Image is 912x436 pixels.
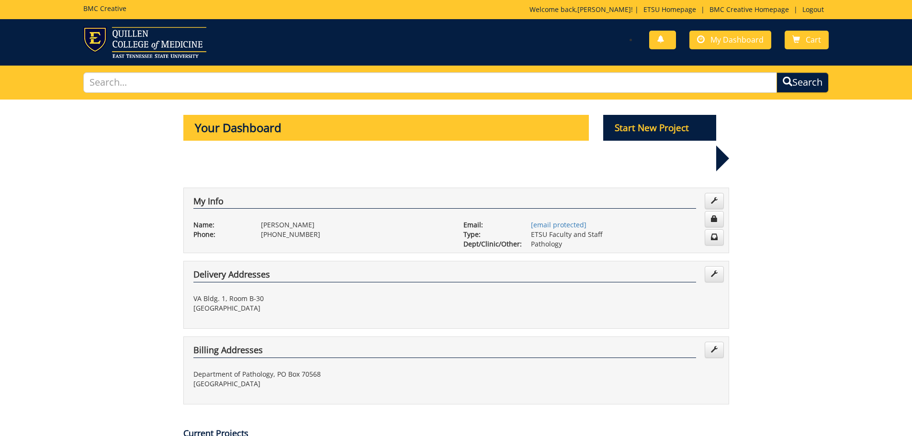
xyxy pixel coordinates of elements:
[689,31,771,49] a: My Dashboard
[777,72,829,93] button: Search
[83,72,777,93] input: Search...
[806,34,821,45] span: Cart
[705,266,724,282] a: Edit Addresses
[193,270,696,282] h4: Delivery Addresses
[193,294,449,303] p: VA Bldg. 1, Room B-30
[193,369,449,379] p: Department of Pathology, PO Box 70568
[193,230,247,239] p: Phone:
[83,27,206,58] img: ETSU logo
[193,197,696,209] h4: My Info
[529,5,829,14] p: Welcome back, ! | | |
[183,115,589,141] p: Your Dashboard
[705,342,724,358] a: Edit Addresses
[798,5,829,14] a: Logout
[83,5,126,12] h5: BMC Creative
[705,211,724,227] a: Change Password
[603,124,716,133] a: Start New Project
[603,115,716,141] p: Start New Project
[463,230,517,239] p: Type:
[577,5,631,14] a: [PERSON_NAME]
[193,346,696,358] h4: Billing Addresses
[531,230,719,239] p: ETSU Faculty and Staff
[193,220,247,230] p: Name:
[705,193,724,209] a: Edit Info
[710,34,764,45] span: My Dashboard
[463,239,517,249] p: Dept/Clinic/Other:
[531,239,719,249] p: Pathology
[705,5,794,14] a: BMC Creative Homepage
[261,230,449,239] p: [PHONE_NUMBER]
[785,31,829,49] a: Cart
[463,220,517,230] p: Email:
[705,229,724,246] a: Change Communication Preferences
[193,303,449,313] p: [GEOGRAPHIC_DATA]
[639,5,701,14] a: ETSU Homepage
[261,220,449,230] p: [PERSON_NAME]
[531,220,586,229] a: [email protected]
[193,379,449,389] p: [GEOGRAPHIC_DATA]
